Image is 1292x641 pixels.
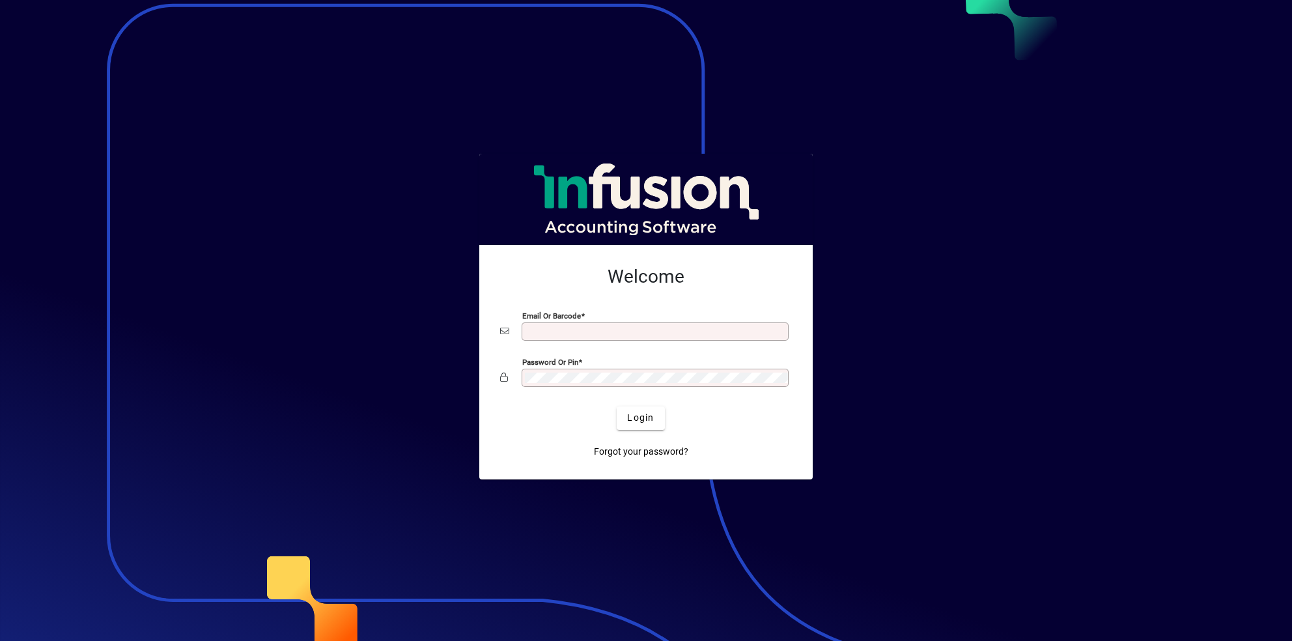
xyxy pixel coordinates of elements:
button: Login [617,406,664,430]
h2: Welcome [500,266,792,288]
mat-label: Password or Pin [522,357,578,366]
span: Forgot your password? [594,445,688,459]
span: Login [627,411,654,425]
a: Forgot your password? [589,440,694,464]
mat-label: Email or Barcode [522,311,581,320]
